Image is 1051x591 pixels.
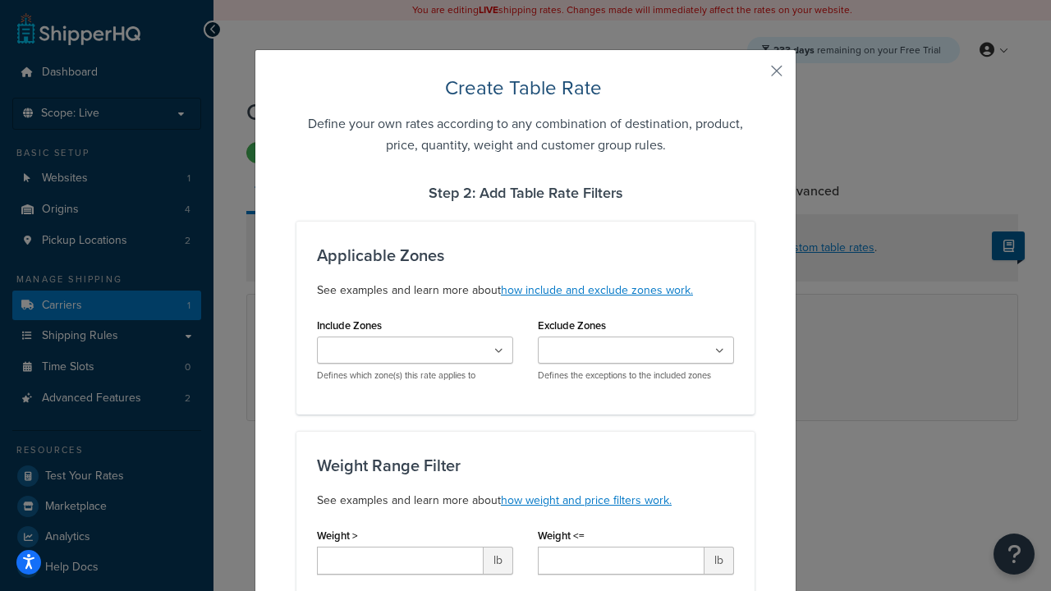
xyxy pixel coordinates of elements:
[538,369,734,382] p: Defines the exceptions to the included zones
[538,319,606,332] label: Exclude Zones
[317,369,513,382] p: Defines which zone(s) this rate applies to
[317,281,734,300] p: See examples and learn more about
[501,492,672,509] a: how weight and price filters work.
[538,529,585,542] label: Weight <=
[704,547,734,575] span: lb
[317,529,358,542] label: Weight >
[484,547,513,575] span: lb
[317,246,734,264] h3: Applicable Zones
[296,75,755,101] h2: Create Table Rate
[296,113,755,156] h5: Define your own rates according to any combination of destination, product, price, quantity, weig...
[501,282,693,299] a: how include and exclude zones work.
[317,491,734,511] p: See examples and learn more about
[317,319,382,332] label: Include Zones
[317,456,734,474] h3: Weight Range Filter
[296,182,755,204] h4: Step 2: Add Table Rate Filters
